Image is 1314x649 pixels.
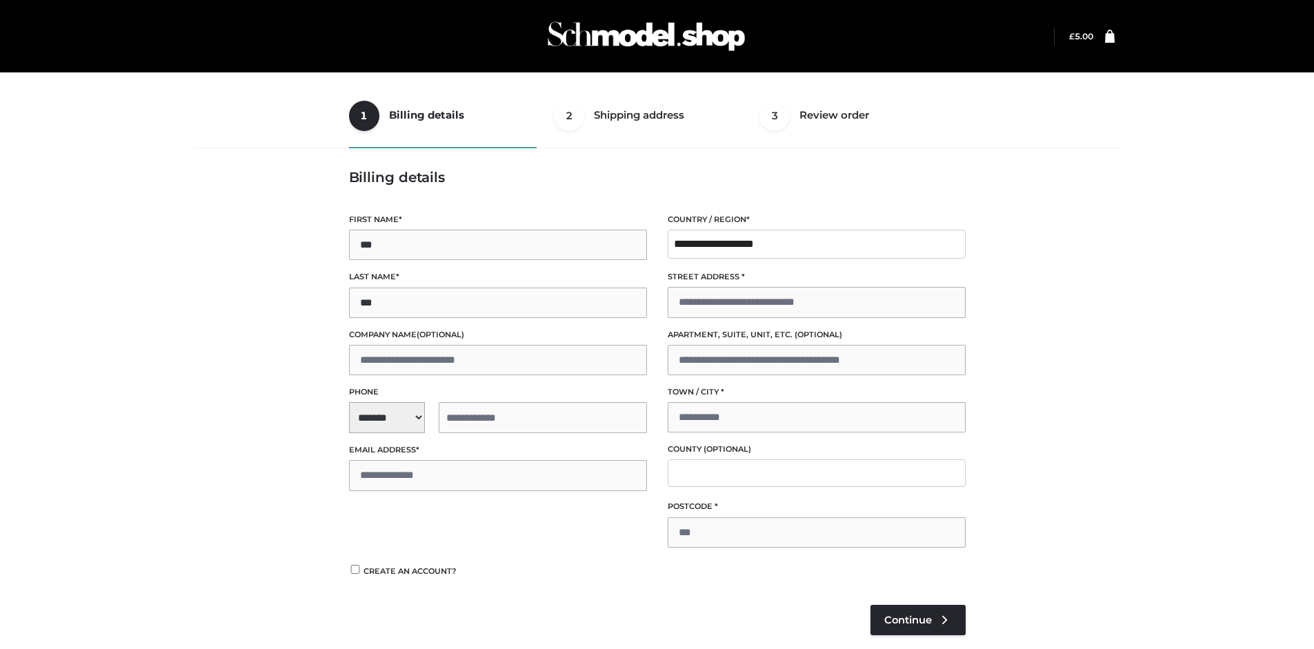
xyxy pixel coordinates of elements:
[349,213,647,226] label: First name
[884,614,932,626] span: Continue
[364,566,457,576] span: Create an account?
[668,443,966,456] label: County
[870,605,966,635] a: Continue
[417,330,464,339] span: (optional)
[795,330,842,339] span: (optional)
[349,443,647,457] label: Email address
[668,213,966,226] label: Country / Region
[349,169,966,186] h3: Billing details
[668,328,966,341] label: Apartment, suite, unit, etc.
[668,270,966,283] label: Street address
[349,565,361,574] input: Create an account?
[349,328,647,341] label: Company name
[704,444,751,454] span: (optional)
[1069,31,1093,41] bdi: 5.00
[543,9,750,63] img: Schmodel Admin 964
[349,270,647,283] label: Last name
[349,386,647,399] label: Phone
[668,386,966,399] label: Town / City
[1069,31,1075,41] span: £
[1069,31,1093,41] a: £5.00
[668,500,966,513] label: Postcode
